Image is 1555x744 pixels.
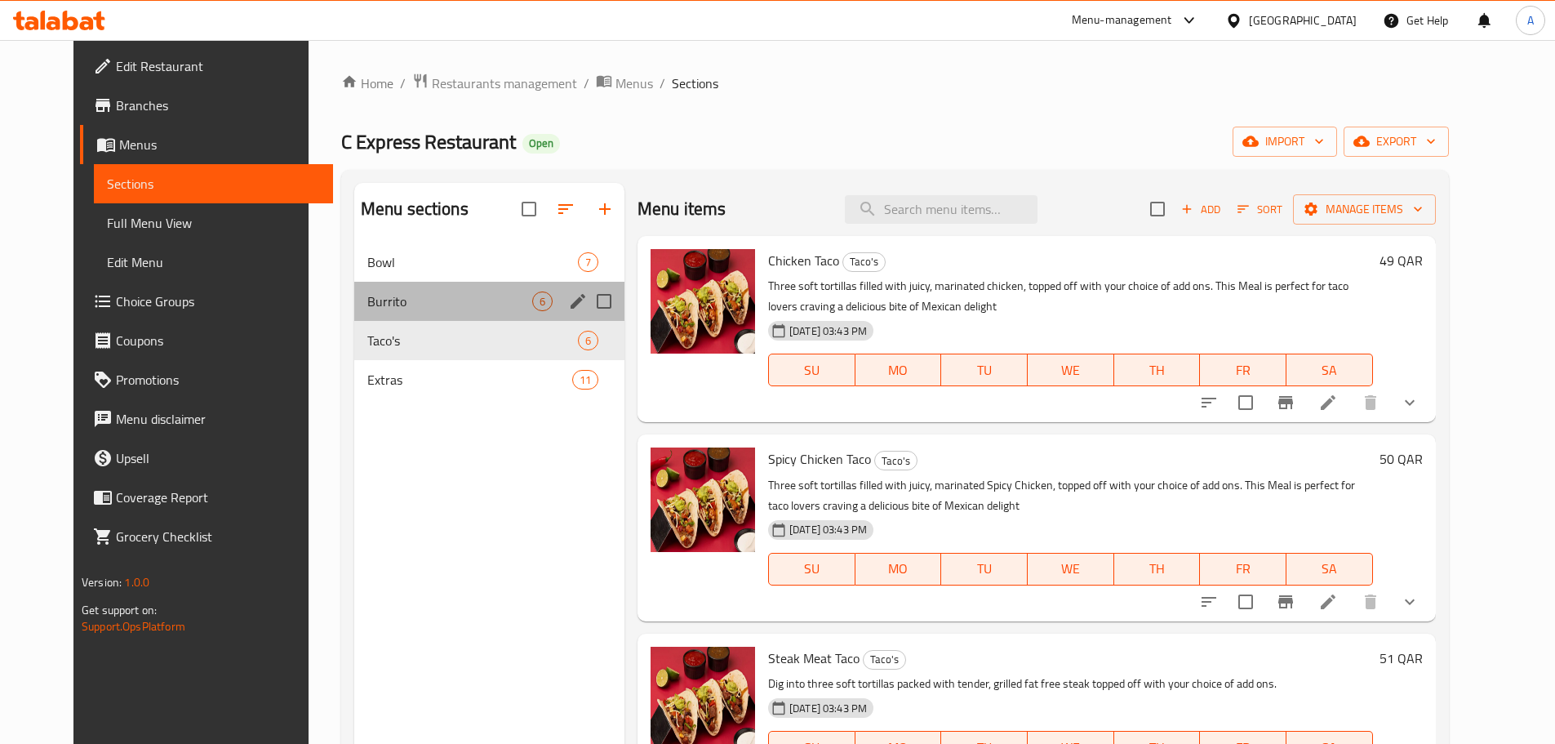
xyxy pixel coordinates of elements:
[341,73,1449,94] nav: breadcrumb
[941,354,1028,386] button: TU
[116,409,320,429] span: Menu disclaimer
[532,292,553,311] div: items
[80,282,333,321] a: Choice Groups
[585,189,624,229] button: Add section
[1175,197,1227,222] span: Add item
[1140,192,1175,226] span: Select section
[533,294,552,310] span: 6
[1206,557,1280,581] span: FR
[80,399,333,439] a: Menu disclaimer
[367,370,572,390] span: Extras
[768,553,855,586] button: SU
[584,74,589,93] li: /
[572,370,598,390] div: items
[1114,553,1201,586] button: TH
[1400,393,1419,412] svg: Show Choices
[651,249,755,354] img: Chicken Taco
[941,553,1028,586] button: TU
[1293,359,1366,382] span: SA
[1028,553,1114,586] button: WE
[367,292,532,311] div: Burrito
[1179,200,1223,219] span: Add
[116,96,320,115] span: Branches
[354,321,624,360] div: Taco's6
[1293,557,1366,581] span: SA
[1390,383,1429,422] button: show more
[1351,383,1390,422] button: delete
[80,517,333,556] a: Grocery Checklist
[1237,200,1282,219] span: Sort
[361,197,469,221] h2: Menu sections
[862,557,935,581] span: MO
[863,650,906,670] div: Taco's
[94,164,333,203] a: Sections
[1318,592,1338,612] a: Edit menu item
[864,650,905,669] span: Taco's
[1028,354,1114,386] button: WE
[354,236,624,406] nav: Menu sections
[768,674,1373,694] p: Dig into three soft tortillas packed with tender, grilled fat free steak topped off with your cho...
[119,135,320,154] span: Menus
[579,255,598,270] span: 7
[367,331,578,350] span: Taco's
[116,370,320,390] span: Promotions
[354,243,624,282] div: Bowl7
[522,136,560,150] span: Open
[1249,11,1357,29] div: [GEOGRAPHIC_DATA]
[80,86,333,125] a: Branches
[638,197,726,221] h2: Menu items
[94,203,333,243] a: Full Menu View
[94,243,333,282] a: Edit Menu
[546,189,585,229] span: Sort sections
[875,452,917,470] span: Taco's
[1200,354,1286,386] button: FR
[1390,582,1429,621] button: show more
[855,354,942,386] button: MO
[80,360,333,399] a: Promotions
[1228,385,1263,420] span: Select to update
[116,527,320,546] span: Grocery Checklist
[1527,11,1534,29] span: A
[1286,354,1373,386] button: SA
[578,252,598,272] div: items
[1286,553,1373,586] button: SA
[354,360,624,399] div: Extras11
[862,359,935,382] span: MO
[400,74,406,93] li: /
[660,74,665,93] li: /
[1189,582,1228,621] button: sort-choices
[768,248,839,273] span: Chicken Taco
[1380,448,1423,470] h6: 50 QAR
[672,74,718,93] span: Sections
[107,174,320,194] span: Sections
[1227,197,1293,222] span: Sort items
[874,451,917,470] div: Taco's
[116,56,320,76] span: Edit Restaurant
[845,195,1037,224] input: search
[116,448,320,468] span: Upsell
[80,125,333,164] a: Menus
[948,557,1021,581] span: TU
[512,192,546,226] span: Select all sections
[1380,647,1423,670] h6: 51 QAR
[1121,359,1194,382] span: TH
[367,252,578,272] div: Bowl
[1306,199,1423,220] span: Manage items
[855,553,942,586] button: MO
[775,359,849,382] span: SU
[80,439,333,478] a: Upsell
[783,323,873,339] span: [DATE] 03:43 PM
[354,282,624,321] div: Burrito6edit
[948,359,1021,382] span: TU
[566,289,590,314] button: edit
[1228,585,1263,619] span: Select to update
[768,447,871,471] span: Spicy Chicken Taco
[1351,582,1390,621] button: delete
[1318,393,1338,412] a: Edit menu item
[1344,127,1449,157] button: export
[107,252,320,272] span: Edit Menu
[768,276,1373,317] p: Three soft tortillas filled with juicy, marinated chicken, topped off with your choice of add ons...
[1380,249,1423,272] h6: 49 QAR
[596,73,653,94] a: Menus
[341,74,393,93] a: Home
